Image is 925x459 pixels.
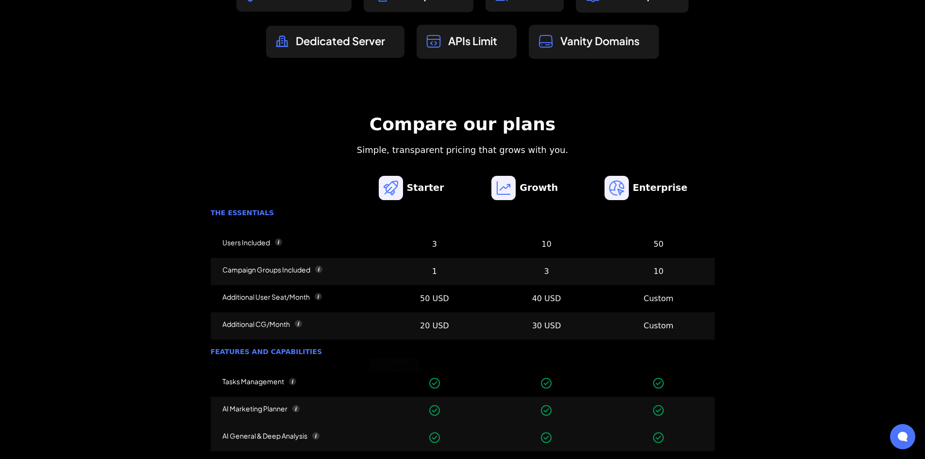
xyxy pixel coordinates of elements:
[276,113,649,136] h2: Compare our plans
[222,377,284,386] div: Tasks Management
[222,238,270,247] div: Users Included
[296,34,385,47] div: Dedicated Server
[532,320,561,332] div: 30 USD
[432,238,437,250] div: 3
[448,34,497,47] div: APIs Limit
[654,266,663,277] div: 10
[222,320,290,328] div: Additional CG/Month
[276,143,649,156] div: Simple, transparent pricing that grows with you.
[544,266,549,277] div: 3
[633,181,688,195] h2: Enterprise
[211,209,715,217] div: The essentials
[654,238,663,250] div: 50
[532,293,561,305] div: 40 USD
[644,320,673,332] div: Custom
[420,320,449,332] div: 20 USD
[222,405,287,413] div: AI Marketing Planner
[432,266,437,277] div: 1
[520,181,558,195] h2: Growth
[541,238,551,250] div: 10
[407,181,444,195] h2: Starter
[420,293,449,305] div: 50 USD
[222,293,310,301] div: Additional User Seat/Month
[370,358,419,372] div: Coming soon!
[644,293,673,305] div: Custom
[560,34,639,47] div: Vanity Domains
[211,348,715,356] div: Features and capabilities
